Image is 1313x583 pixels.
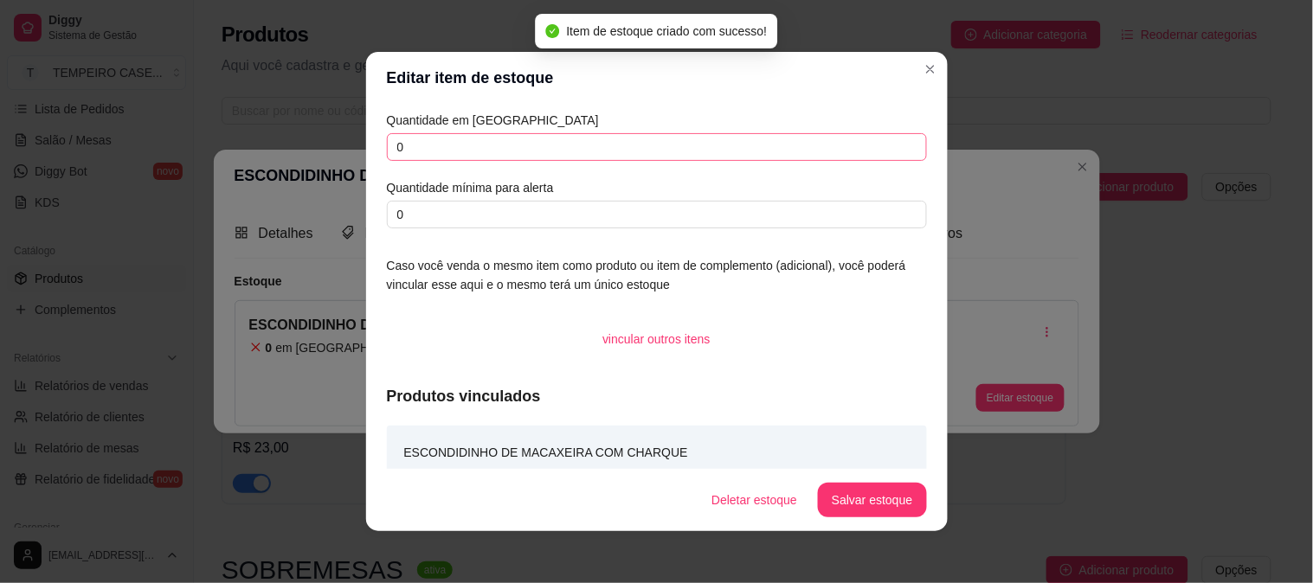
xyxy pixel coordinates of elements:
article: Quantidade mínima para alerta [387,178,927,197]
article: Caso você venda o mesmo item como produto ou item de complemento (adicional), você poderá vincula... [387,256,927,294]
button: Close [917,55,944,83]
header: Editar item de estoque [366,52,948,104]
button: vincular outros itens [589,322,724,356]
article: ESCONDIDINHO DE MACAXEIRA COM CHARQUE [404,443,688,462]
span: check-circle [546,24,560,38]
button: Salvar estoque [818,483,926,517]
button: Deletar estoque [698,483,811,517]
article: Produtos vinculados [387,384,927,408]
article: Quantidade em [GEOGRAPHIC_DATA] [387,111,927,130]
span: Item de estoque criado com sucesso! [567,24,768,38]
